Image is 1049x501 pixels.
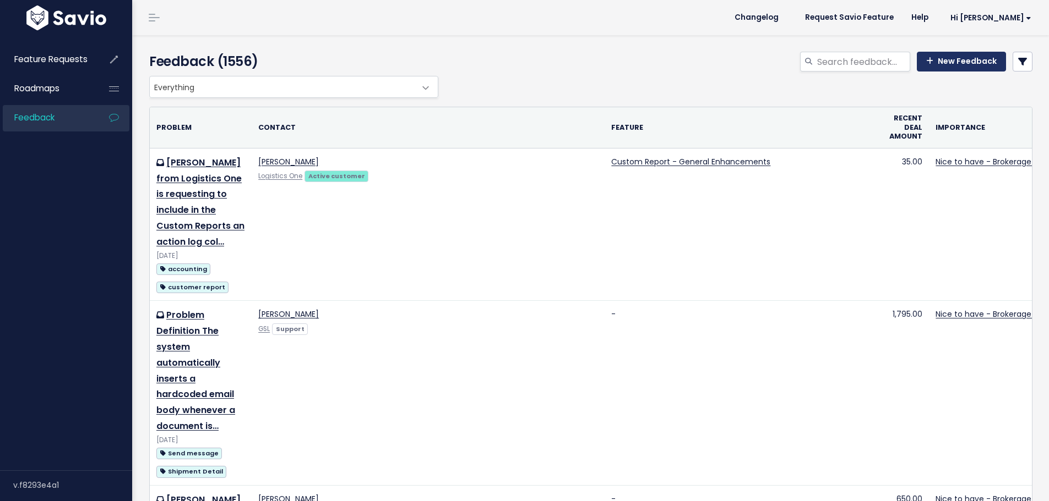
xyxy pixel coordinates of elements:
[883,107,929,148] th: Recent deal amount
[156,156,244,248] a: [PERSON_NAME] from Logistics One is requesting to include in the Custom Reports an action log col…
[252,107,605,148] th: Contact
[883,148,929,301] td: 35.00
[156,309,235,432] a: Problem Definition The system automatically inserts a hardcoded email body whenever a document is…
[3,47,91,72] a: Feature Requests
[3,105,91,130] a: Feedback
[156,448,222,459] span: Send message
[903,9,937,26] a: Help
[917,52,1006,71] a: New Feedback
[308,172,365,180] strong: Active customer
[149,76,438,98] span: Everything
[24,5,109,30] img: logo-white.9d6f32f41409.svg
[258,156,319,167] a: [PERSON_NAME]
[937,9,1040,26] a: Hi [PERSON_NAME]
[3,76,91,101] a: Roadmaps
[14,112,55,123] span: Feedback
[156,262,210,276] a: accounting
[305,170,368,181] a: Active customer
[883,301,929,485] td: 1,795.00
[149,52,433,71] h4: Feedback (1556)
[156,464,226,478] a: Shipment Detail
[156,446,222,460] a: Send message
[156,466,226,477] span: Shipment Detail
[156,250,245,262] div: [DATE]
[258,172,302,180] a: Logistics One
[150,107,252,148] th: Problem
[14,53,88,65] span: Feature Requests
[796,9,903,26] a: Request Savio Feature
[272,323,308,334] a: Support
[156,282,229,293] span: customer report
[14,82,59,94] span: Roadmaps
[13,471,132,499] div: v.f8293e4a1
[605,107,883,148] th: Feature
[156,434,245,446] div: [DATE]
[735,14,779,21] span: Changelog
[156,263,210,275] span: accounting
[605,301,883,485] td: -
[276,324,305,333] strong: Support
[816,52,910,71] input: Search feedback...
[150,76,416,97] span: Everything
[156,280,229,294] a: customer report
[258,309,319,320] a: [PERSON_NAME]
[611,156,770,167] a: Custom Report - General Enhancements
[950,14,1031,22] span: Hi [PERSON_NAME]
[258,324,270,333] a: GSL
